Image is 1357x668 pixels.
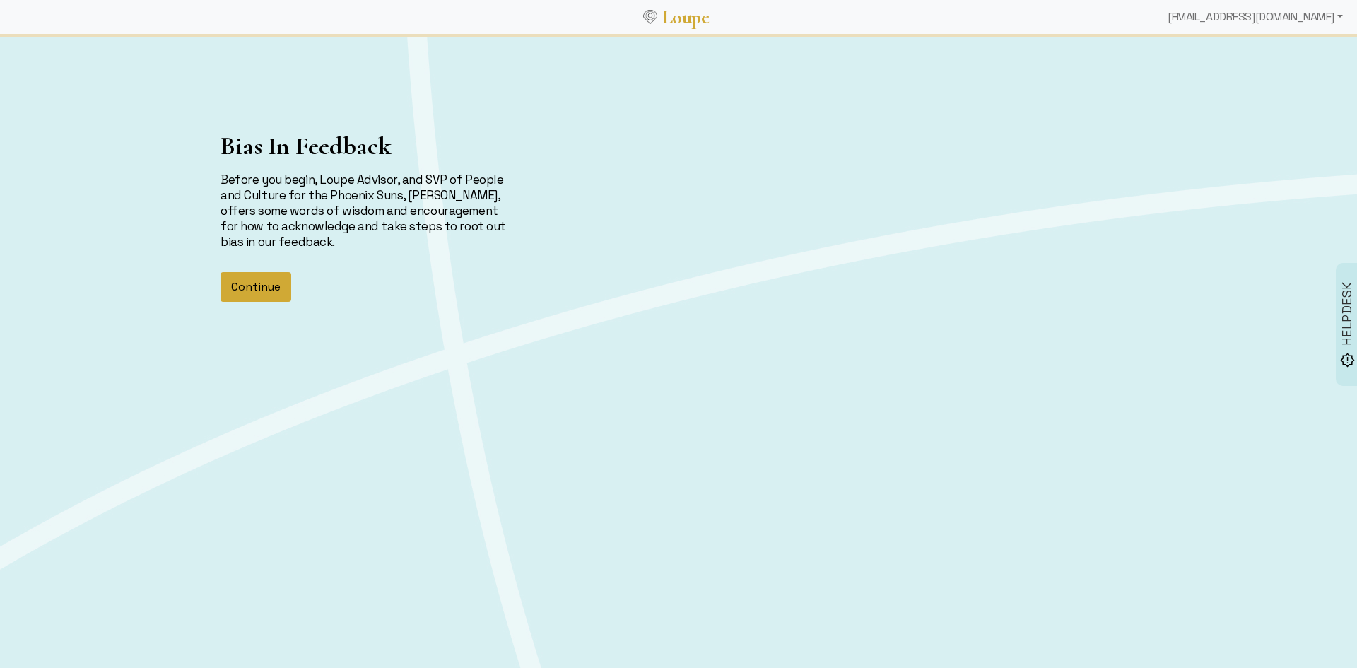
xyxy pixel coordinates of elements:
[643,10,657,24] img: Loupe Logo
[1340,352,1355,367] img: brightness_alert_FILL0_wght500_GRAD0_ops.svg
[221,131,509,160] h1: Bias In Feedback
[657,4,714,30] a: Loupe
[1162,3,1349,31] div: [EMAIL_ADDRESS][DOMAIN_NAME]
[221,172,509,250] p: Before you begin, Loupe Advisor, and SVP of People and Culture for the Phoenix Suns, [PERSON_NAME...
[221,272,291,302] button: Continue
